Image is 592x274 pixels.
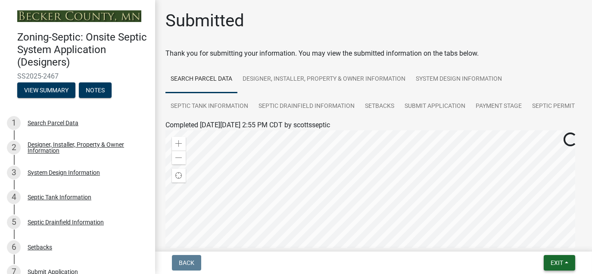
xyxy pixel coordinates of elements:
[172,169,186,183] div: Find my location
[527,93,580,120] a: Septic Permit
[165,48,582,59] div: Thank you for submitting your information. You may view the submitted information on the tabs below.
[17,10,141,22] img: Becker County, Minnesota
[17,87,75,94] wm-modal-confirm: Summary
[7,215,21,229] div: 5
[411,66,507,93] a: System Design Information
[470,93,527,120] a: Payment Stage
[399,93,470,120] a: Submit Application
[544,255,575,271] button: Exit
[237,66,411,93] a: Designer, Installer, Property & Owner Information
[179,259,194,266] span: Back
[7,190,21,204] div: 4
[172,137,186,151] div: Zoom in
[17,31,148,68] h4: Zoning-Septic: Onsite Septic System Application (Designers)
[28,244,52,250] div: Setbacks
[28,142,141,154] div: Designer, Installer, Property & Owner Information
[79,87,112,94] wm-modal-confirm: Notes
[28,170,100,176] div: System Design Information
[17,72,138,80] span: SS2025-2467
[28,219,104,225] div: Septic Drainfield Information
[172,151,186,164] div: Zoom out
[7,166,21,180] div: 3
[165,10,244,31] h1: Submitted
[172,255,201,271] button: Back
[17,82,75,98] button: View Summary
[165,121,330,129] span: Completed [DATE][DATE] 2:55 PM CDT by scottsseptic
[165,66,237,93] a: Search Parcel Data
[165,93,253,120] a: Septic Tank Information
[79,82,112,98] button: Notes
[7,116,21,130] div: 1
[7,240,21,254] div: 6
[360,93,399,120] a: Setbacks
[7,141,21,154] div: 2
[551,259,563,266] span: Exit
[28,194,91,200] div: Septic Tank Information
[253,93,360,120] a: Septic Drainfield Information
[28,120,78,126] div: Search Parcel Data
